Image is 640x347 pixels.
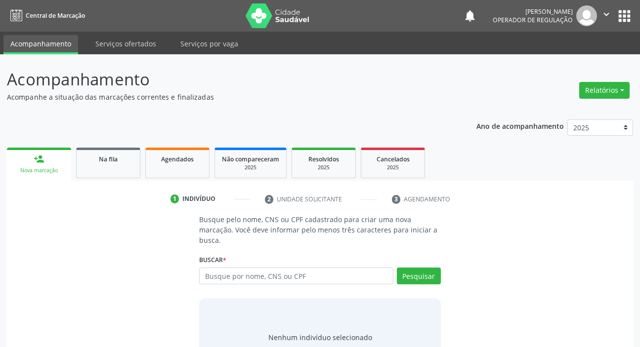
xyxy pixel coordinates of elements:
a: Acompanhamento [3,35,78,54]
input: Busque por nome, CNS ou CPF [199,268,393,284]
p: Busque pelo nome, CNS ou CPF cadastrado para criar uma nova marcação. Você deve informar pelo men... [199,214,440,245]
span: Na fila [99,155,118,163]
div: 2025 [368,164,418,171]
p: Acompanhe a situação das marcações correntes e finalizadas [7,92,445,102]
span: Agendados [161,155,194,163]
div: 1 [171,194,179,203]
span: Resolvidos [308,155,339,163]
label: Buscar [199,252,226,268]
span: Não compareceram [222,155,279,163]
div: Nenhum indivíduo selecionado [268,332,372,343]
div: Indivíduo [182,194,215,203]
img: img [576,5,597,26]
div: person_add [34,154,44,164]
button:  [597,5,616,26]
p: Acompanhamento [7,67,445,92]
span: Cancelados [377,155,410,163]
div: 2025 [299,164,348,171]
i:  [601,9,612,20]
div: Nova marcação [14,167,64,174]
p: Ano de acompanhamento [476,119,564,132]
div: 2025 [222,164,279,171]
button: Pesquisar [397,268,441,284]
a: Serviços por vaga [173,35,245,52]
button: Relatórios [579,82,630,99]
span: Central de Marcação [26,11,85,20]
a: Central de Marcação [7,7,85,24]
span: Operador de regulação [493,16,573,24]
button: apps [616,7,633,25]
button: notifications [463,9,477,23]
div: [PERSON_NAME] [493,7,573,16]
a: Serviços ofertados [88,35,163,52]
